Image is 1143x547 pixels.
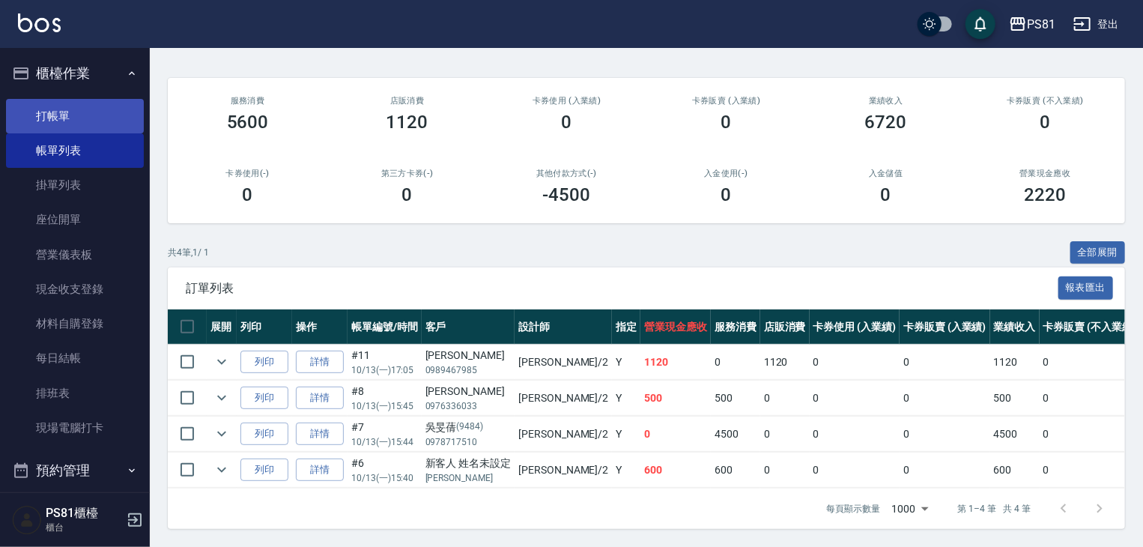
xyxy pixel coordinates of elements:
[810,309,900,345] th: 卡券使用 (入業績)
[296,387,344,410] a: 詳情
[240,387,288,410] button: 列印
[6,202,144,237] a: 座位開單
[640,345,711,380] td: 1120
[345,96,469,106] h2: 店販消費
[425,348,512,363] div: [PERSON_NAME]
[1040,453,1140,488] td: 0
[351,471,418,485] p: 10/13 (一) 15:40
[6,238,144,272] a: 營業儀表板
[186,169,309,178] h2: 卡券使用(-)
[6,99,144,133] a: 打帳單
[227,112,269,133] h3: 5600
[6,54,144,93] button: 櫃檯作業
[12,505,42,535] img: Person
[760,417,810,452] td: 0
[351,363,418,377] p: 10/13 (一) 17:05
[640,381,711,416] td: 500
[990,417,1040,452] td: 4500
[1067,10,1125,38] button: 登出
[402,184,413,205] h3: 0
[881,184,891,205] h3: 0
[6,376,144,411] a: 排班表
[425,384,512,399] div: [PERSON_NAME]
[6,306,144,341] a: 材料自購登錄
[865,112,907,133] h3: 6720
[612,417,640,452] td: Y
[425,363,512,377] p: 0989467985
[210,351,233,373] button: expand row
[1040,345,1140,380] td: 0
[664,169,788,178] h2: 入金使用(-)
[207,309,237,345] th: 展開
[1058,276,1114,300] button: 報表匯出
[351,435,418,449] p: 10/13 (一) 15:44
[824,96,948,106] h2: 業績收入
[515,309,612,345] th: 設計師
[6,133,144,168] a: 帳單列表
[243,184,253,205] h3: 0
[292,309,348,345] th: 操作
[612,345,640,380] td: Y
[1070,241,1126,265] button: 全部展開
[210,387,233,409] button: expand row
[6,341,144,375] a: 每日結帳
[348,345,422,380] td: #11
[296,459,344,482] a: 詳情
[425,420,512,435] div: 吳旻蒨
[900,345,990,380] td: 0
[760,309,810,345] th: 店販消費
[1003,9,1061,40] button: PS81
[640,453,711,488] td: 600
[296,351,344,374] a: 詳情
[386,112,428,133] h3: 1120
[425,471,512,485] p: [PERSON_NAME]
[348,309,422,345] th: 帳單編號/時間
[6,490,144,529] button: 報表及分析
[515,453,612,488] td: [PERSON_NAME] /2
[900,309,990,345] th: 卡券販賣 (入業績)
[240,351,288,374] button: 列印
[348,453,422,488] td: #6
[46,521,122,534] p: 櫃台
[1040,309,1140,345] th: 卡券販賣 (不入業績)
[1025,184,1067,205] h3: 2220
[721,112,732,133] h3: 0
[6,272,144,306] a: 現金收支登錄
[612,309,640,345] th: 指定
[240,423,288,446] button: 列印
[983,169,1107,178] h2: 營業現金應收
[168,246,209,259] p: 共 4 筆, 1 / 1
[711,417,760,452] td: 4500
[425,399,512,413] p: 0976336033
[348,417,422,452] td: #7
[240,459,288,482] button: 列印
[1040,112,1051,133] h3: 0
[965,9,995,39] button: save
[810,381,900,416] td: 0
[810,417,900,452] td: 0
[543,184,591,205] h3: -4500
[711,453,760,488] td: 600
[900,453,990,488] td: 0
[46,506,122,521] h5: PS81櫃檯
[210,423,233,445] button: expand row
[760,453,810,488] td: 0
[425,456,512,471] div: 新客人 姓名未設定
[810,453,900,488] td: 0
[711,309,760,345] th: 服務消費
[612,381,640,416] td: Y
[422,309,515,345] th: 客戶
[990,309,1040,345] th: 業績收入
[515,417,612,452] td: [PERSON_NAME] /2
[990,453,1040,488] td: 600
[562,112,572,133] h3: 0
[711,381,760,416] td: 500
[351,399,418,413] p: 10/13 (一) 15:45
[237,309,292,345] th: 列印
[886,489,934,529] div: 1000
[1040,417,1140,452] td: 0
[612,453,640,488] td: Y
[711,345,760,380] td: 0
[505,169,628,178] h2: 其他付款方式(-)
[900,381,990,416] td: 0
